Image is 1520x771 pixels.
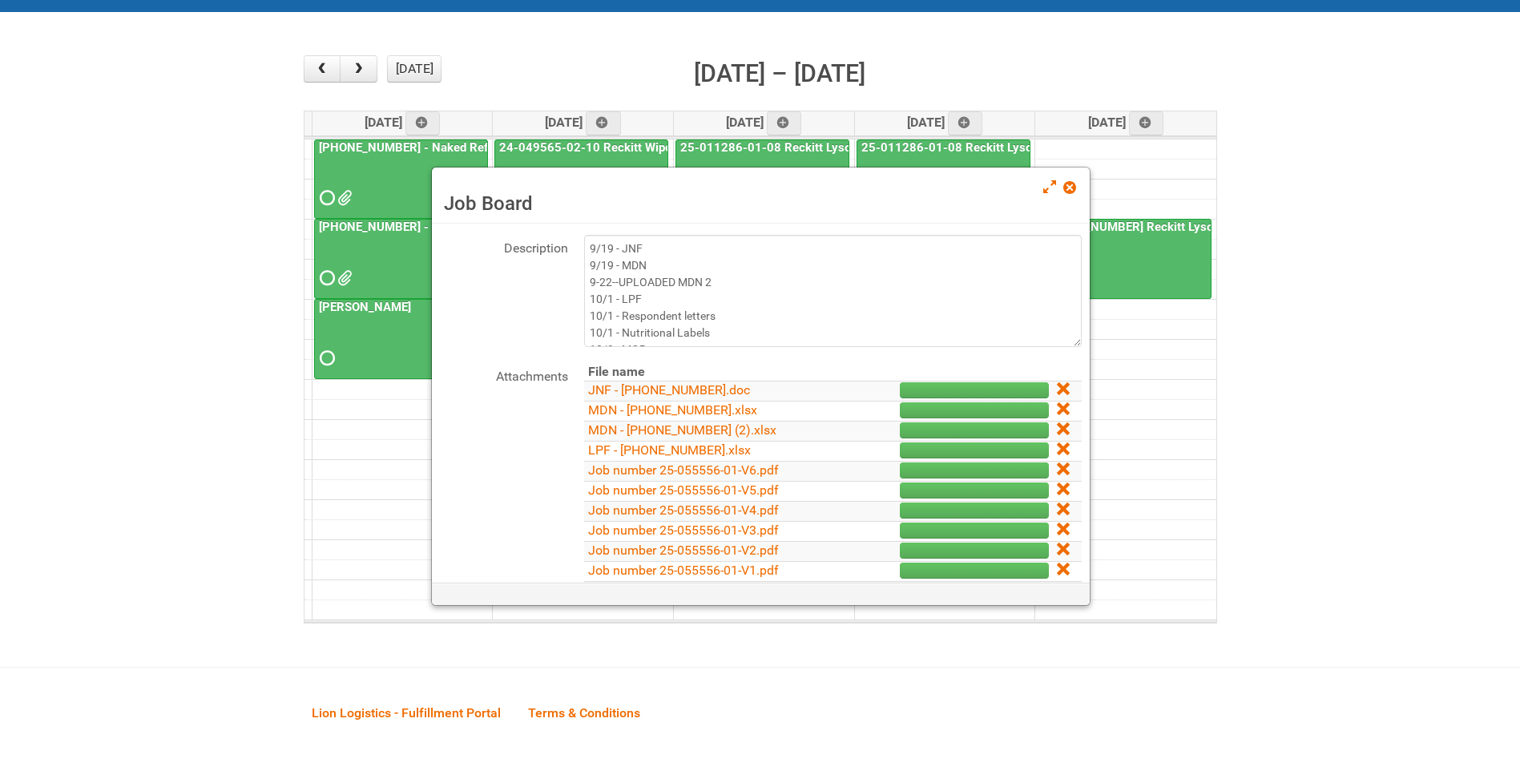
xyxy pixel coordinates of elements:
[1129,111,1164,135] a: Add an event
[320,192,331,204] span: Requested
[440,235,568,258] label: Description
[588,442,751,458] a: LPF - [PHONE_NUMBER].xlsx
[314,139,488,220] a: [PHONE_NUMBER] - Naked Reformulation Mailing 1
[1038,220,1377,234] a: [PHONE_NUMBER] Reckitt Lysol Wipes Stage 4 - labeling day
[858,140,1253,155] a: 25-011286-01-08 Reckitt Lysol Laundry Scented - BLINDING (hold slot)
[316,140,602,155] a: [PHONE_NUMBER] - Naked Reformulation Mailing 1
[677,140,1072,155] a: 25-011286-01-08 Reckitt Lysol Laundry Scented - BLINDING (hold slot)
[320,353,331,364] span: Requested
[726,115,802,130] span: [DATE]
[1088,115,1164,130] span: [DATE]
[588,523,779,538] a: Job number 25-055556-01-V3.pdf
[516,688,652,737] a: Terms & Conditions
[405,111,441,135] a: Add an event
[588,422,776,438] a: MDN - [PHONE_NUMBER] (2).xlsx
[588,503,779,518] a: Job number 25-055556-01-V4.pdf
[588,482,779,498] a: Job number 25-055556-01-V5.pdf
[365,115,441,130] span: [DATE]
[907,115,983,130] span: [DATE]
[316,220,651,234] a: [PHONE_NUMBER] - Naked Reformulation Mailing 1 PHOTOS
[314,219,488,299] a: [PHONE_NUMBER] - Naked Reformulation Mailing 1 PHOTOS
[312,705,501,721] span: Lion Logistics - Fulfillment Portal
[320,272,331,284] span: Requested
[588,563,779,578] a: Job number 25-055556-01-V1.pdf
[588,382,750,398] a: JNF - [PHONE_NUMBER].doc
[314,299,488,379] a: [PERSON_NAME]
[528,705,640,721] span: Terms & Conditions
[588,402,757,418] a: MDN - [PHONE_NUMBER].xlsx
[584,363,839,381] th: File name
[316,300,414,314] a: [PERSON_NAME]
[767,111,802,135] a: Add an event
[948,111,983,135] a: Add an event
[857,139,1030,220] a: 25-011286-01-08 Reckitt Lysol Laundry Scented - BLINDING (hold slot)
[337,272,349,284] span: GROUP 1003.jpg GROUP 1003 (2).jpg GROUP 1003 (3).jpg GROUP 1003 (4).jpg GROUP 1003 (5).jpg GROUP ...
[300,688,513,737] a: Lion Logistics - Fulfillment Portal
[440,363,568,386] label: Attachments
[545,115,621,130] span: [DATE]
[337,192,349,204] span: Lion25-055556-01_LABELS_03Oct25.xlsx MOR - 25-055556-01.xlsm G147.png G258.png G369.png M147.png ...
[588,543,779,558] a: Job number 25-055556-01-V2.pdf
[494,139,668,220] a: 24-049565-02-10 Reckitt Wipes HUT Stages 1-3
[387,55,441,83] button: [DATE]
[675,139,849,220] a: 25-011286-01-08 Reckitt Lysol Laundry Scented - BLINDING (hold slot)
[496,140,772,155] a: 24-049565-02-10 Reckitt Wipes HUT Stages 1-3
[1037,219,1212,299] a: [PHONE_NUMBER] Reckitt Lysol Wipes Stage 4 - labeling day
[588,462,779,478] a: Job number 25-055556-01-V6.pdf
[584,235,1082,347] textarea: 9/19 - JNF 9/19 - MDN 9-22--UPLOADED MDN 2 10/1 - LPF 10/1 - Respondent letters 10/1 - Nutritiona...
[586,111,621,135] a: Add an event
[694,55,865,92] h2: [DATE] – [DATE]
[444,192,1078,216] h3: Job Board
